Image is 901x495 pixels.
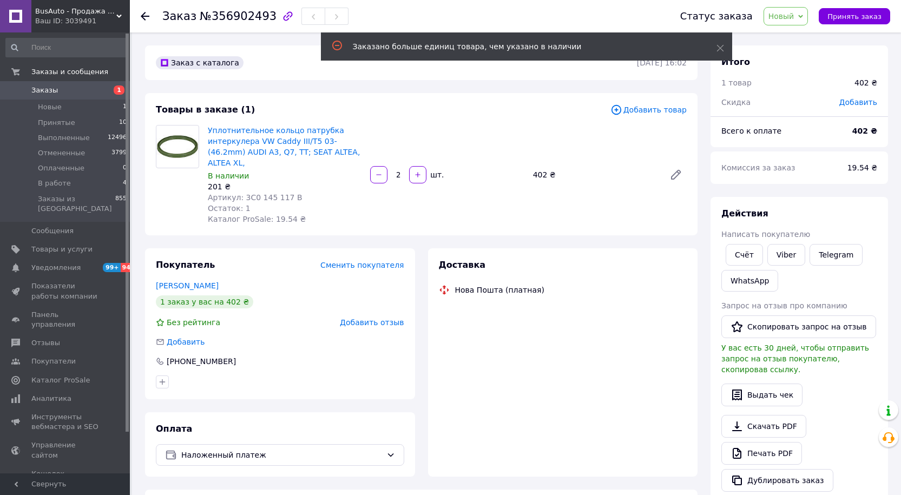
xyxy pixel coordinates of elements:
span: Принять заказ [827,12,882,21]
span: Новые [38,102,62,112]
a: [PERSON_NAME] [156,281,219,290]
span: 94 [121,263,133,272]
span: Показатели работы компании [31,281,100,301]
span: 1 товар [721,78,752,87]
span: 10 [119,118,127,128]
span: Отзывы [31,338,60,348]
span: 99+ [103,263,121,272]
div: Вернуться назад [141,11,149,22]
span: Кошелек компании [31,469,100,489]
a: Печать PDF [721,442,802,465]
span: В работе [38,179,71,188]
a: Скачать PDF [721,415,806,438]
span: Товары в заказе (1) [156,104,255,115]
span: 12496 [108,133,127,143]
b: 402 ₴ [852,127,877,135]
span: У вас есть 30 дней, чтобы отправить запрос на отзыв покупателю, скопировав ссылку. [721,344,869,374]
span: Оплаченные [38,163,84,173]
span: Заказы [31,85,58,95]
span: Добавить отзыв [340,318,404,327]
div: шт. [428,169,445,180]
div: Заказ с каталога [156,56,244,69]
span: Покупатели [31,357,76,366]
a: Viber [767,244,805,266]
div: 402 ₴ [529,167,661,182]
span: Заказ [162,10,196,23]
span: 3799 [111,148,127,158]
span: Инструменты вебмастера и SEO [31,412,100,432]
span: 19.54 ₴ [847,163,877,172]
div: Заказано больше единиц товара, чем указано в наличии [353,41,689,52]
span: Уведомления [31,263,81,273]
span: Добавить товар [610,104,687,116]
span: Добавить [839,98,877,107]
span: Новый [768,12,794,21]
div: Ваш ID: 3039491 [35,16,130,26]
span: Аналитика [31,394,71,404]
span: Доставка [439,260,486,270]
span: Каталог ProSale: 19.54 ₴ [208,215,306,223]
span: BusAuto - Продажа оригинальных запчастей к микроавтобусам и иномаркам [35,6,116,16]
button: Выдать чек [721,384,803,406]
span: №356902493 [200,10,277,23]
span: Товары и услуги [31,245,93,254]
button: Принять заказ [819,8,890,24]
span: Действия [721,208,768,219]
button: Дублировать заказ [721,469,833,492]
span: Скидка [721,98,751,107]
div: [PHONE_NUMBER] [166,356,237,367]
span: Заказы из [GEOGRAPHIC_DATA] [38,194,115,214]
span: Без рейтинга [167,318,220,327]
div: Нова Пошта (платная) [452,285,547,295]
span: 855 [115,194,127,214]
span: Выполненные [38,133,90,143]
a: Редактировать [665,164,687,186]
span: 1 [114,85,124,95]
span: 4 [123,179,127,188]
span: Сменить покупателя [320,261,404,269]
a: Уплотнительное кольцо патрубка интеркулера VW Caddy III/T5 03- (46.2mm) AUDI A3, Q7, TT; SEAT ALT... [208,126,360,167]
span: Запрос на отзыв про компанию [721,301,847,310]
span: Итого [721,57,750,67]
div: 402 ₴ [854,77,877,88]
span: 0 [123,163,127,173]
span: Принятые [38,118,75,128]
span: Заказы и сообщения [31,67,108,77]
span: Написать покупателю [721,230,810,239]
div: 201 ₴ [208,181,361,192]
button: Cчёт [726,244,763,266]
input: Поиск [5,38,128,57]
span: Управление сайтом [31,440,100,460]
span: В наличии [208,171,249,180]
div: 1 заказ у вас на 402 ₴ [156,295,253,308]
span: Сообщения [31,226,74,236]
span: Покупатель [156,260,215,270]
div: Статус заказа [680,11,753,22]
span: 1 [123,102,127,112]
span: Панель управления [31,310,100,329]
span: Каталог ProSale [31,375,90,385]
img: Уплотнительное кольцо патрубка интеркулера VW Caddy III/T5 03- (46.2mm) AUDI A3, Q7, TT; SEAT ALT... [156,135,199,159]
button: Скопировать запрос на отзыв [721,315,876,338]
span: Наложенный платеж [181,449,382,461]
a: Telegram [810,244,863,266]
span: Остаток: 1 [208,204,251,213]
span: Артикул: 3C0 145 117 B [208,193,302,202]
span: Оплата [156,424,192,434]
span: Отмененные [38,148,85,158]
span: Всего к оплате [721,127,781,135]
span: Добавить [167,338,205,346]
span: Комиссия за заказ [721,163,795,172]
a: WhatsApp [721,270,778,292]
